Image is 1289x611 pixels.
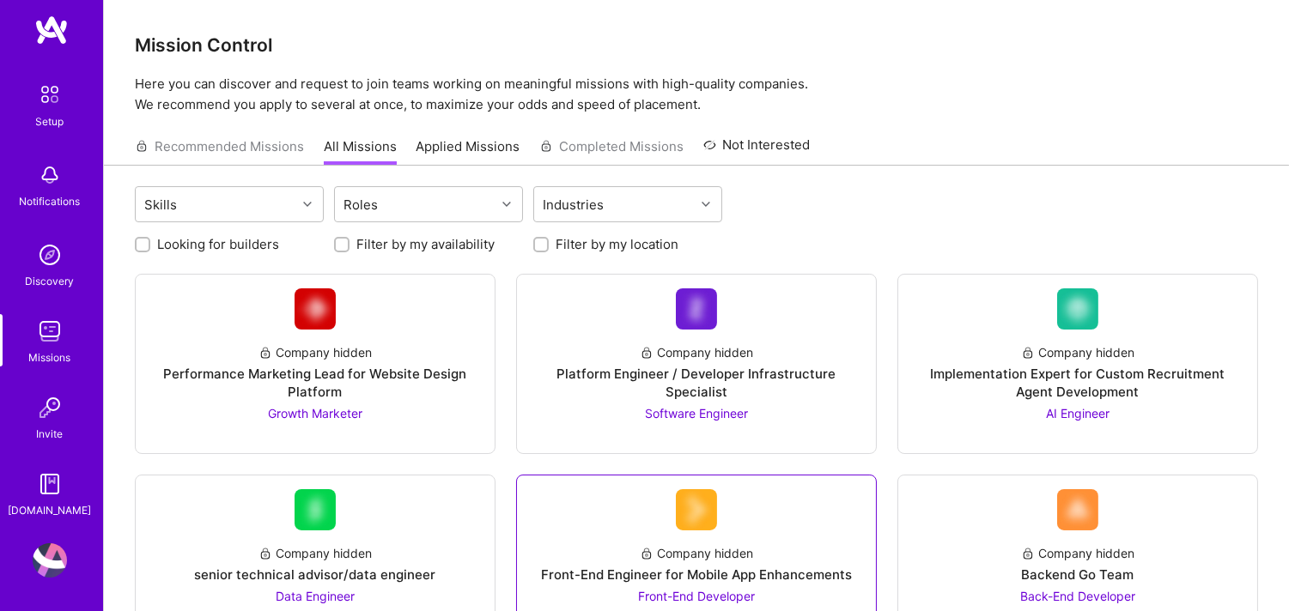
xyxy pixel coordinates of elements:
[640,343,754,361] div: Company hidden
[645,406,748,420] span: Software Engineer
[912,288,1243,439] a: Company LogoCompany hiddenImplementation Expert for Custom Recruitment Agent DevelopmentAI Engineer
[703,135,811,166] a: Not Interested
[539,192,609,217] div: Industries
[195,566,436,584] div: senior technical advisor/data engineer
[541,566,852,584] div: Front-End Engineer for Mobile App Enhancements
[28,543,71,578] a: User Avatar
[416,137,520,166] a: Applied Missions
[1057,288,1098,330] img: Company Logo
[324,137,397,166] a: All Missions
[295,288,336,330] img: Company Logo
[33,158,67,192] img: bell
[1021,343,1135,361] div: Company hidden
[135,34,1258,56] h3: Mission Control
[29,348,71,366] div: Missions
[20,192,81,210] div: Notifications
[1021,544,1135,562] div: Company hidden
[32,76,68,112] img: setup
[531,288,862,439] a: Company LogoCompany hiddenPlatform Engineer / Developer Infrastructure SpecialistSoftware Engineer
[531,365,862,401] div: Platform Engineer / Developer Infrastructure Specialist
[33,467,67,501] img: guide book
[258,544,373,562] div: Company hidden
[36,112,64,130] div: Setup
[34,15,69,45] img: logo
[676,489,717,530] img: Company Logo
[33,390,67,425] img: Invite
[33,238,67,272] img: discovery
[33,314,67,348] img: teamwork
[276,589,355,603] span: Data Engineer
[141,192,182,217] div: Skills
[640,544,754,562] div: Company hidden
[1057,489,1098,530] img: Company Logo
[37,425,64,443] div: Invite
[502,200,511,209] i: icon Chevron
[1020,589,1135,603] span: Back-End Developer
[33,543,67,578] img: User Avatar
[638,589,755,603] span: Front-End Developer
[268,406,362,420] span: Growth Marketer
[1022,566,1134,584] div: Backend Go Team
[9,501,92,519] div: [DOMAIN_NAME]
[135,74,1258,115] p: Here you can discover and request to join teams working on meaningful missions with high-quality ...
[26,272,75,290] div: Discovery
[303,200,312,209] i: icon Chevron
[157,235,279,253] label: Looking for builders
[1046,406,1110,420] span: AI Engineer
[912,365,1243,401] div: Implementation Expert for Custom Recruitment Agent Development
[340,192,383,217] div: Roles
[556,235,678,253] label: Filter by my location
[356,235,495,253] label: Filter by my availability
[258,343,373,361] div: Company hidden
[149,365,481,401] div: Performance Marketing Lead for Website Design Platform
[295,489,336,530] img: Company Logo
[702,200,710,209] i: icon Chevron
[149,288,481,439] a: Company LogoCompany hiddenPerformance Marketing Lead for Website Design PlatformGrowth Marketer
[676,288,717,330] img: Company Logo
